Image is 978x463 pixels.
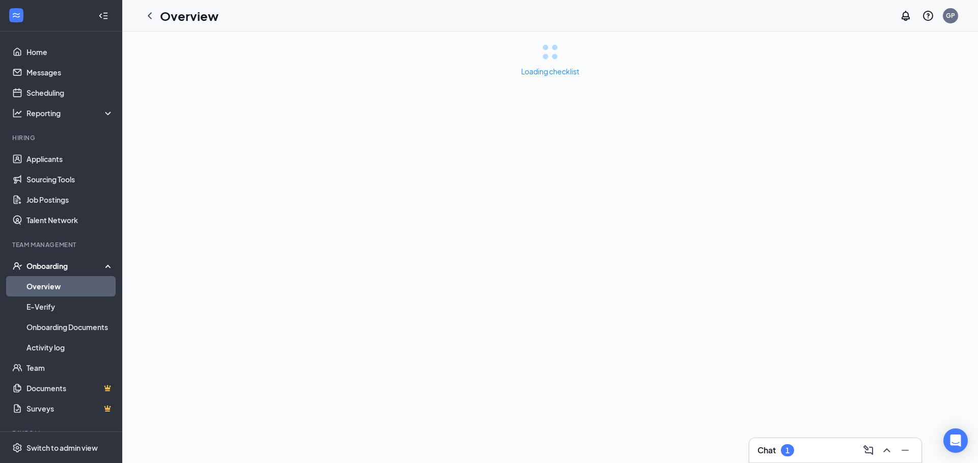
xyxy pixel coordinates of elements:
a: Activity log [26,337,114,358]
svg: UserCheck [12,261,22,271]
a: Onboarding Documents [26,317,114,337]
svg: Settings [12,443,22,453]
a: Overview [26,276,114,296]
a: DocumentsCrown [26,378,114,398]
a: Applicants [26,149,114,169]
svg: WorkstreamLogo [11,10,21,20]
div: Onboarding [26,261,105,271]
div: Reporting [26,108,114,118]
svg: QuestionInfo [922,10,934,22]
p: Loading checklist [521,66,579,76]
a: Sourcing Tools [26,169,114,189]
div: Payroll [12,429,112,438]
a: Scheduling [26,83,114,103]
svg: ComposeMessage [862,444,875,456]
button: ComposeMessage [860,442,877,458]
svg: ChevronLeft [144,10,156,22]
div: 1 [785,446,790,455]
svg: ChevronUp [881,444,893,456]
svg: Notifications [900,10,912,22]
a: Team [26,358,114,378]
div: Open Intercom Messenger [943,428,968,453]
a: Job Postings [26,189,114,210]
div: Team Management [12,240,112,249]
svg: Minimize [899,444,911,456]
h1: Overview [160,7,219,24]
svg: Collapse [98,11,108,21]
div: Switch to admin view [26,443,98,453]
svg: Analysis [12,108,22,118]
h3: Chat [757,445,776,456]
div: GP [946,11,955,20]
a: Messages [26,62,114,83]
a: E-Verify [26,296,114,317]
button: ChevronUp [879,442,895,458]
a: Home [26,42,114,62]
a: SurveysCrown [26,398,114,419]
div: Hiring [12,133,112,142]
button: Minimize [897,442,913,458]
a: Talent Network [26,210,114,230]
